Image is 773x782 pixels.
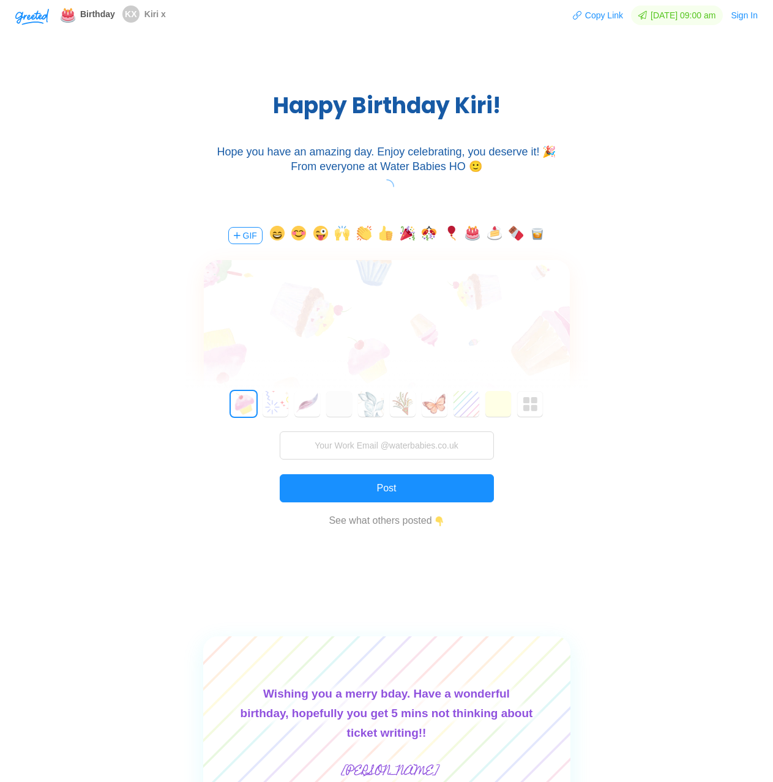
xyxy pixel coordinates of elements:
[378,226,393,245] button: emoji
[228,227,263,244] button: GIF
[379,179,394,194] span: loading
[270,226,285,245] button: emoji
[523,397,538,412] img: Greeted
[400,226,415,245] button: emoji
[203,144,570,174] div: Hope you have an amazing day. Enjoy celebrating, you deserve it! 🎉 From everyone at Water Babies ...
[313,226,328,245] button: emoji
[444,226,458,245] button: emoji
[730,6,758,25] button: Sign In
[358,391,384,417] button: 4
[291,226,306,245] button: emoji
[357,226,372,245] button: emoji
[572,6,624,25] button: Copy Link
[390,391,416,417] button: 5
[631,6,723,25] span: [DATE] 09:00 am
[465,226,480,245] button: emoji
[454,391,479,417] button: 7
[422,226,436,245] button: emoji
[144,9,166,19] span: Kiri x
[335,226,349,245] button: emoji
[422,391,447,417] button: 6
[485,391,511,417] button: 8
[280,431,494,460] input: Your Work Email @waterbabies.co.uk
[326,391,352,417] button: 3
[530,226,545,245] button: emoji
[435,516,444,526] img: 👇
[231,391,256,417] button: 0
[294,391,320,417] button: 2
[125,6,136,23] span: KX
[263,391,288,417] button: 1
[280,474,494,502] button: Post
[15,9,49,25] img: Greeted
[509,226,523,245] button: emoji
[487,226,502,245] button: emoji
[61,8,75,23] img: 🎂
[61,6,75,22] span: emoji
[80,9,115,19] span: Birthday
[280,510,494,538] a: See what others posted👇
